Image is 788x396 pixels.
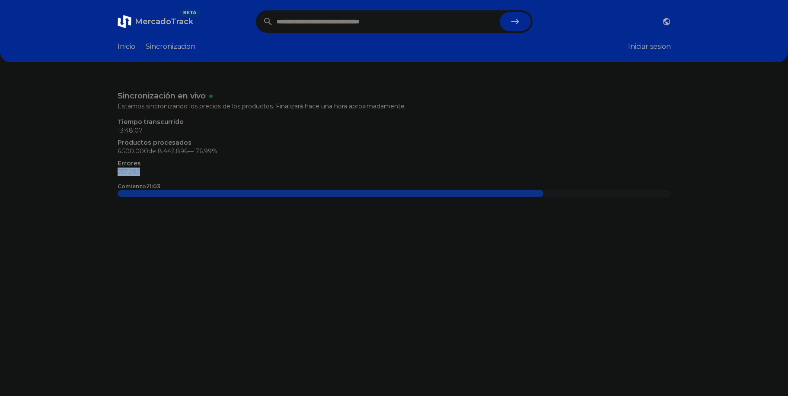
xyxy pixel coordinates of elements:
p: Comienzo [118,183,160,190]
p: Sincronización en vivo [118,90,206,102]
a: Inicio [118,41,135,52]
p: Errores [118,159,671,168]
time: 21:03 [146,183,160,190]
p: Estamos sincronizando los precios de los productos. Finalizará hace una hora aproximadamente. [118,102,671,111]
button: Iniciar sesion [628,41,671,52]
p: Productos procesados [118,138,671,147]
p: 6.500.000 de 8.442.896 — [118,147,671,155]
span: BETA [179,9,200,17]
p: 257.282 [118,168,671,176]
p: Tiempo transcurrido [118,117,671,126]
span: 76.99 % [195,147,217,155]
time: 13:48:07 [118,127,143,134]
span: MercadoTrack [135,17,193,26]
img: MercadoTrack [118,15,131,29]
a: Sincronizacion [146,41,195,52]
a: MercadoTrackBETA [118,15,193,29]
